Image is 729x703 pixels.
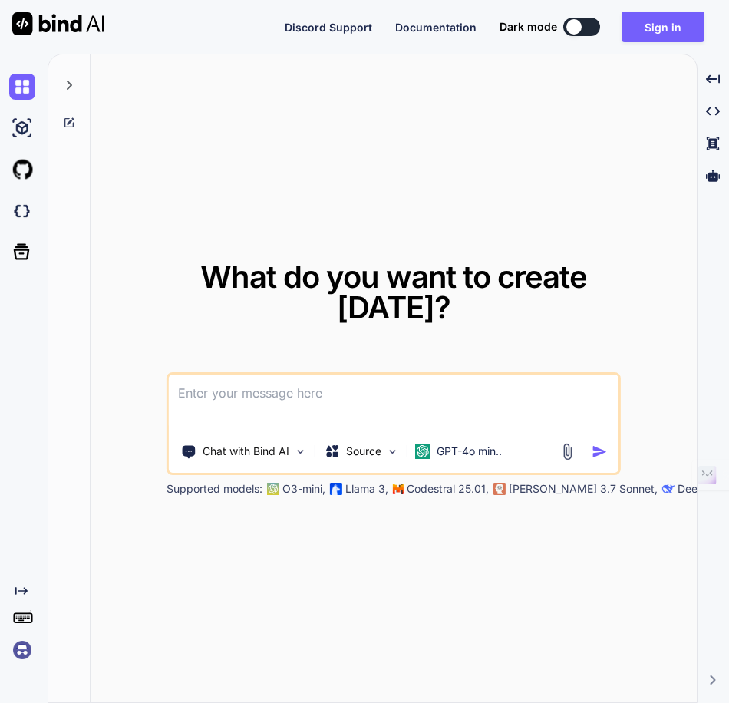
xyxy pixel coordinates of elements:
img: signin [9,637,35,663]
p: Source [346,444,381,459]
p: Supported models: [167,481,262,497]
img: Llama2 [330,483,342,495]
img: Mistral-AI [393,484,404,494]
img: GPT-4 [267,483,279,495]
img: ai-studio [9,115,35,141]
p: Llama 3, [345,481,388,497]
img: GPT-4o mini [415,444,430,459]
button: Sign in [622,12,704,42]
img: githubLight [9,157,35,183]
p: Chat with Bind AI [203,444,289,459]
p: [PERSON_NAME] 3.7 Sonnet, [509,481,658,497]
p: O3-mini, [282,481,325,497]
img: claude [662,483,675,495]
button: Documentation [395,19,477,35]
img: darkCloudIdeIcon [9,198,35,224]
button: Discord Support [285,19,372,35]
img: Bind AI [12,12,104,35]
img: claude [493,483,506,495]
p: Codestral 25.01, [407,481,489,497]
img: attachment [559,443,576,460]
span: Documentation [395,21,477,34]
img: Pick Models [386,445,399,458]
span: Discord Support [285,21,372,34]
p: GPT-4o min.. [437,444,502,459]
img: chat [9,74,35,100]
span: Dark mode [500,19,557,35]
img: icon [592,444,608,460]
span: What do you want to create [DATE]? [200,258,587,326]
img: Pick Tools [294,445,307,458]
